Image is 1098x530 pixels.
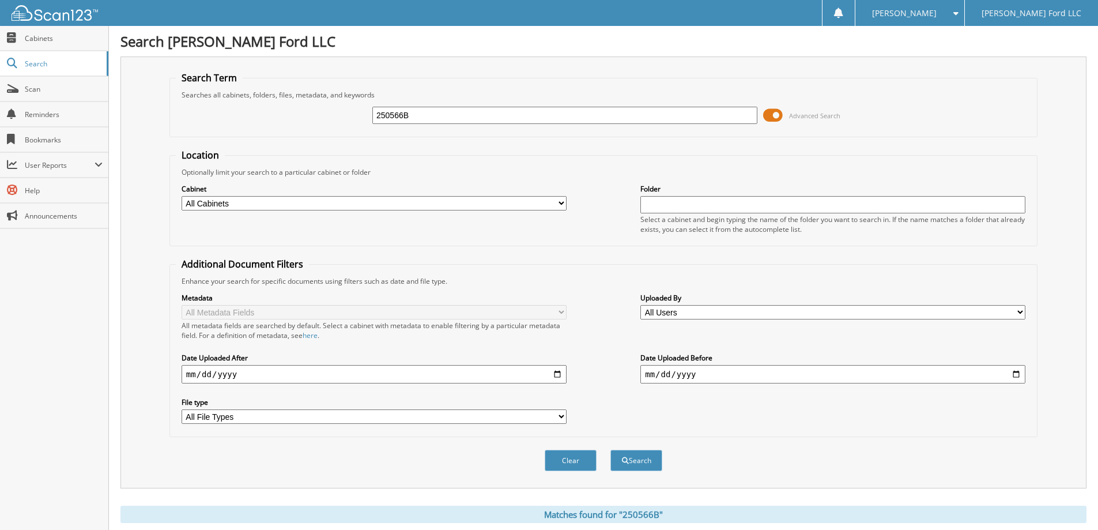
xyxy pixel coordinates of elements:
[25,135,103,145] span: Bookmarks
[176,167,1031,177] div: Optionally limit your search to a particular cabinet or folder
[25,59,101,69] span: Search
[176,258,309,270] legend: Additional Document Filters
[640,215,1025,234] div: Select a cabinet and begin typing the name of the folder you want to search in. If the name match...
[182,321,567,340] div: All metadata fields are searched by default. Select a cabinet with metadata to enable filtering b...
[25,186,103,196] span: Help
[545,450,597,471] button: Clear
[182,293,567,303] label: Metadata
[176,72,243,84] legend: Search Term
[120,32,1086,51] h1: Search [PERSON_NAME] Ford LLC
[12,5,98,21] img: scan123-logo-white.svg
[182,365,567,384] input: start
[872,10,937,17] span: [PERSON_NAME]
[25,84,103,94] span: Scan
[25,160,95,170] span: User Reports
[182,184,567,194] label: Cabinet
[610,450,662,471] button: Search
[640,365,1025,384] input: end
[176,90,1031,100] div: Searches all cabinets, folders, files, metadata, and keywords
[176,276,1031,286] div: Enhance your search for specific documents using filters such as date and file type.
[182,353,567,363] label: Date Uploaded After
[120,506,1086,523] div: Matches found for "250566B"
[25,211,103,221] span: Announcements
[176,149,225,161] legend: Location
[303,330,318,340] a: here
[640,184,1025,194] label: Folder
[640,293,1025,303] label: Uploaded By
[640,353,1025,363] label: Date Uploaded Before
[25,33,103,43] span: Cabinets
[982,10,1081,17] span: [PERSON_NAME] Ford LLC
[789,111,840,120] span: Advanced Search
[182,397,567,407] label: File type
[25,110,103,119] span: Reminders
